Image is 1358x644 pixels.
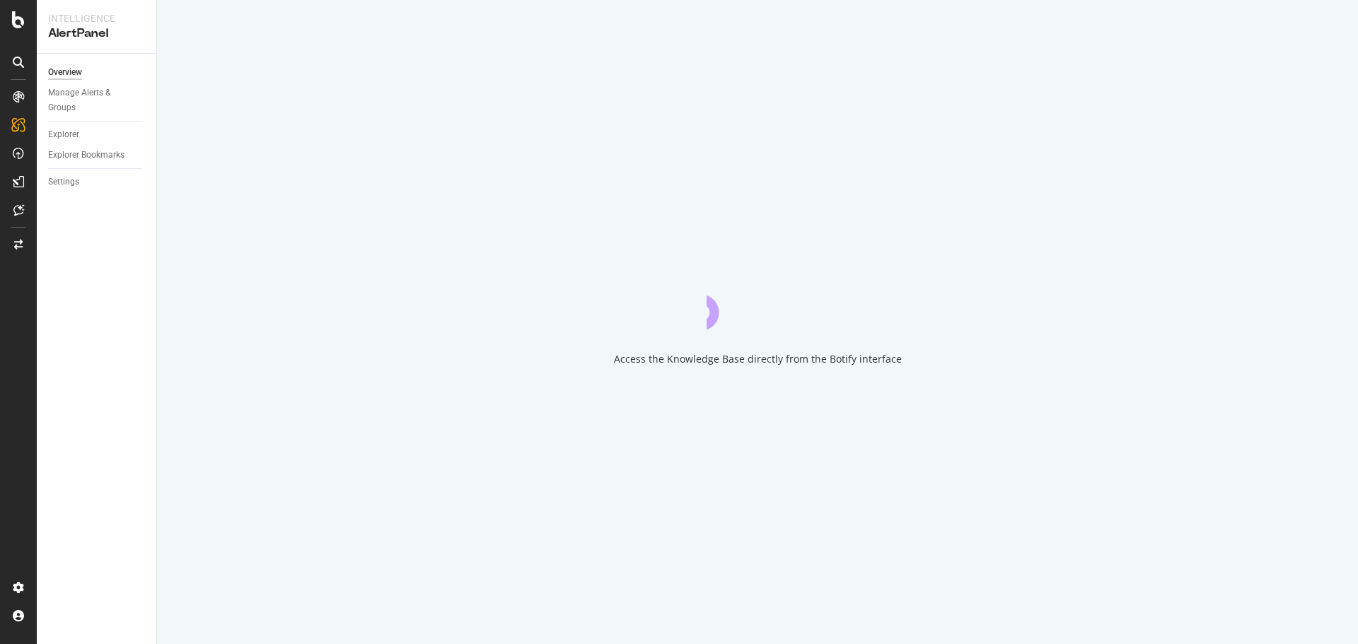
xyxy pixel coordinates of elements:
div: AlertPanel [48,25,145,42]
div: Overview [48,65,82,80]
a: Overview [48,65,146,80]
div: Manage Alerts & Groups [48,86,133,115]
div: Settings [48,175,79,189]
a: Settings [48,175,146,189]
div: animation [707,279,808,329]
a: Explorer Bookmarks [48,148,146,163]
a: Manage Alerts & Groups [48,86,146,115]
div: Explorer Bookmarks [48,148,124,163]
div: Access the Knowledge Base directly from the Botify interface [614,352,902,366]
div: Intelligence [48,11,145,25]
div: Explorer [48,127,79,142]
a: Explorer [48,127,146,142]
